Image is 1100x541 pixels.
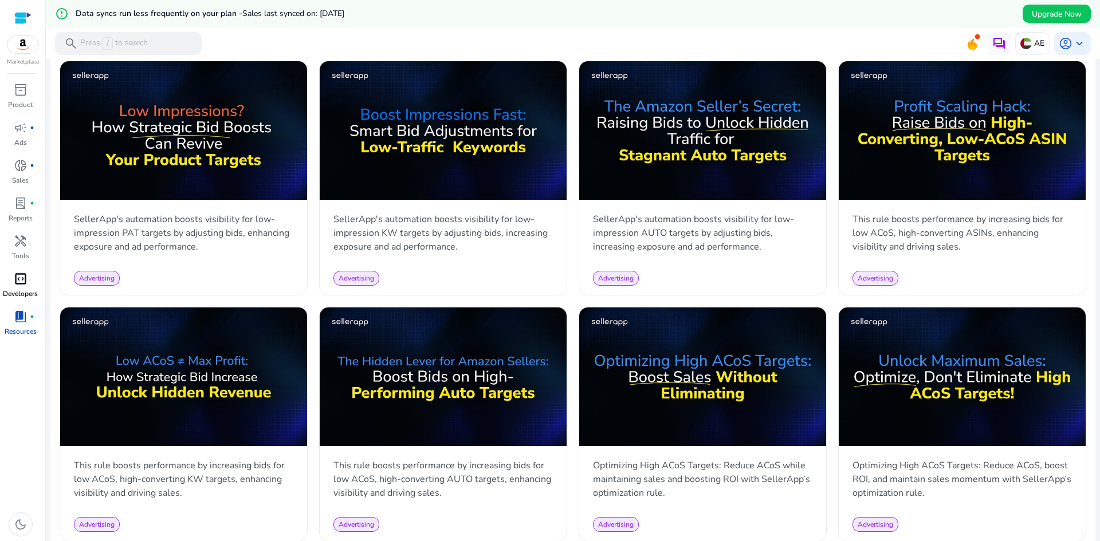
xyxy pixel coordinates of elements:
p: Tools [12,251,29,261]
p: Marketplace [7,58,39,66]
img: sddefault.jpg [839,61,1086,200]
span: fiber_manual_record [30,163,34,168]
span: keyboard_arrow_down [1072,37,1086,50]
img: sddefault.jpg [579,307,826,446]
span: dark_mode [14,518,27,531]
span: book_4 [14,310,27,323]
mat-icon: error_outline [55,7,69,21]
button: Upgrade Now [1023,5,1091,23]
p: Reports [9,213,33,223]
span: search [64,37,78,50]
span: fiber_manual_record [30,201,34,206]
span: Sales last synced on: [DATE] [242,8,344,19]
p: SellerApp's automation boosts visibility for low-impression AUTO targets by adjusting bids, incre... [593,212,812,254]
p: Product [8,100,33,110]
p: Ads [14,137,27,148]
p: Developers [3,289,38,299]
h5: Data syncs run less frequently on your plan - [76,9,344,19]
p: Resources [5,326,37,337]
p: Press to search [80,37,148,50]
span: fiber_manual_record [30,314,34,319]
p: SellerApp's automation boosts visibility for low-impression PAT targets by adjusting bids, enhanc... [74,212,293,254]
p: Sales [12,175,29,185]
span: campaign [14,121,27,135]
p: Optimizing High ACoS Targets: Reduce ACoS while maintaining sales and boosting ROI with SellerApp... [593,459,812,500]
p: AE [1034,33,1044,53]
span: Advertising [339,274,374,283]
span: Advertising [339,520,374,529]
span: Advertising [858,520,893,529]
img: amazon.svg [7,36,38,53]
span: Advertising [598,274,634,283]
img: sddefault.jpg [839,307,1086,446]
p: This rule boosts performance by increasing bids for low ACoS, high-converting ASINs, enhancing vi... [852,212,1072,254]
span: handyman [14,234,27,248]
img: sddefault.jpg [60,61,307,200]
p: This rule boosts performance by increasing bids for low ACoS, high-converting AUTO targets, enhan... [333,459,553,500]
p: Optimizing High ACoS Targets: Reduce ACoS, boost ROI, and maintain sales momentum with SellerApp’... [852,459,1072,500]
p: SellerApp's automation boosts visibility for low-impression KW targets by adjusting bids, increas... [333,212,553,254]
span: Advertising [79,274,115,283]
img: sddefault.jpg [320,307,567,446]
span: account_circle [1059,37,1072,50]
span: / [103,37,113,50]
span: Advertising [598,520,634,529]
span: fiber_manual_record [30,125,34,130]
span: code_blocks [14,272,27,286]
span: inventory_2 [14,83,27,97]
p: This rule boosts performance by increasing bids for low ACoS, high-converting KW targets, enhanci... [74,459,293,500]
span: lab_profile [14,196,27,210]
span: donut_small [14,159,27,172]
img: ae.svg [1020,38,1032,49]
img: sddefault.jpg [320,61,567,200]
img: sddefault.jpg [579,61,826,200]
img: sddefault.jpg [60,307,307,446]
span: Advertising [858,274,893,283]
span: Upgrade Now [1032,8,1082,20]
span: Advertising [79,520,115,529]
